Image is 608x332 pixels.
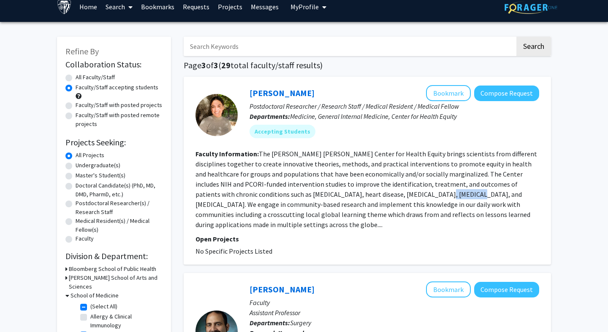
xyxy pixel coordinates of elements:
[90,312,160,330] label: Allergy & Clinical Immunology
[76,234,94,243] label: Faculty
[426,85,471,101] button: Add Christina Vincent to Bookmarks
[76,199,163,217] label: Postdoctoral Researcher(s) / Research Staff
[184,60,551,70] h1: Page of ( total faculty/staff results)
[201,60,206,70] span: 3
[195,247,272,255] span: No Specific Projects Listed
[474,282,539,297] button: Compose Request to Isam Nasr
[250,319,290,327] b: Departments:
[426,281,471,297] button: Add Isam Nasr to Bookmarks
[69,273,163,291] h3: [PERSON_NAME] School of Arts and Sciences
[290,3,319,11] span: My Profile
[250,284,315,295] a: [PERSON_NAME]
[250,125,315,138] mat-chip: Accepting Students
[65,137,163,147] h2: Projects Seeking:
[76,83,158,92] label: Faculty/Staff accepting students
[505,1,557,14] img: ForagerOne Logo
[76,151,104,160] label: All Projects
[474,86,539,101] button: Compose Request to Christina Vincent
[184,37,515,56] input: Search Keywords
[250,308,539,318] p: Assistant Professor
[65,46,99,56] span: Refine By
[65,59,163,70] h2: Collaboration Status:
[90,302,117,311] label: (Select All)
[195,150,259,158] b: Faculty Information:
[76,181,163,199] label: Doctoral Candidate(s) (PhD, MD, DMD, PharmD, etc.)
[195,150,537,229] fg-read-more: The [PERSON_NAME] [PERSON_NAME] Center for Health Equity brings scientists from different discipl...
[214,60,218,70] span: 3
[65,251,163,261] h2: Division & Department:
[250,297,539,308] p: Faculty
[76,73,115,82] label: All Faculty/Staff
[195,234,539,244] p: Open Projects
[250,101,539,111] p: Postdoctoral Researcher / Research Staff / Medical Resident / Medical Fellow
[76,111,163,129] label: Faculty/Staff with posted remote projects
[76,171,125,180] label: Master's Student(s)
[516,37,551,56] button: Search
[76,217,163,234] label: Medical Resident(s) / Medical Fellow(s)
[69,265,156,273] h3: Bloomberg School of Public Health
[76,161,120,170] label: Undergraduate(s)
[6,294,36,326] iframe: Chat
[76,101,162,110] label: Faculty/Staff with posted projects
[71,291,119,300] h3: School of Medicine
[250,112,290,120] b: Departments:
[221,60,231,70] span: 29
[290,112,457,120] span: Medicine, General Internal Medicine, Center for Health Equity
[290,319,311,327] span: Surgery
[250,88,315,98] a: [PERSON_NAME]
